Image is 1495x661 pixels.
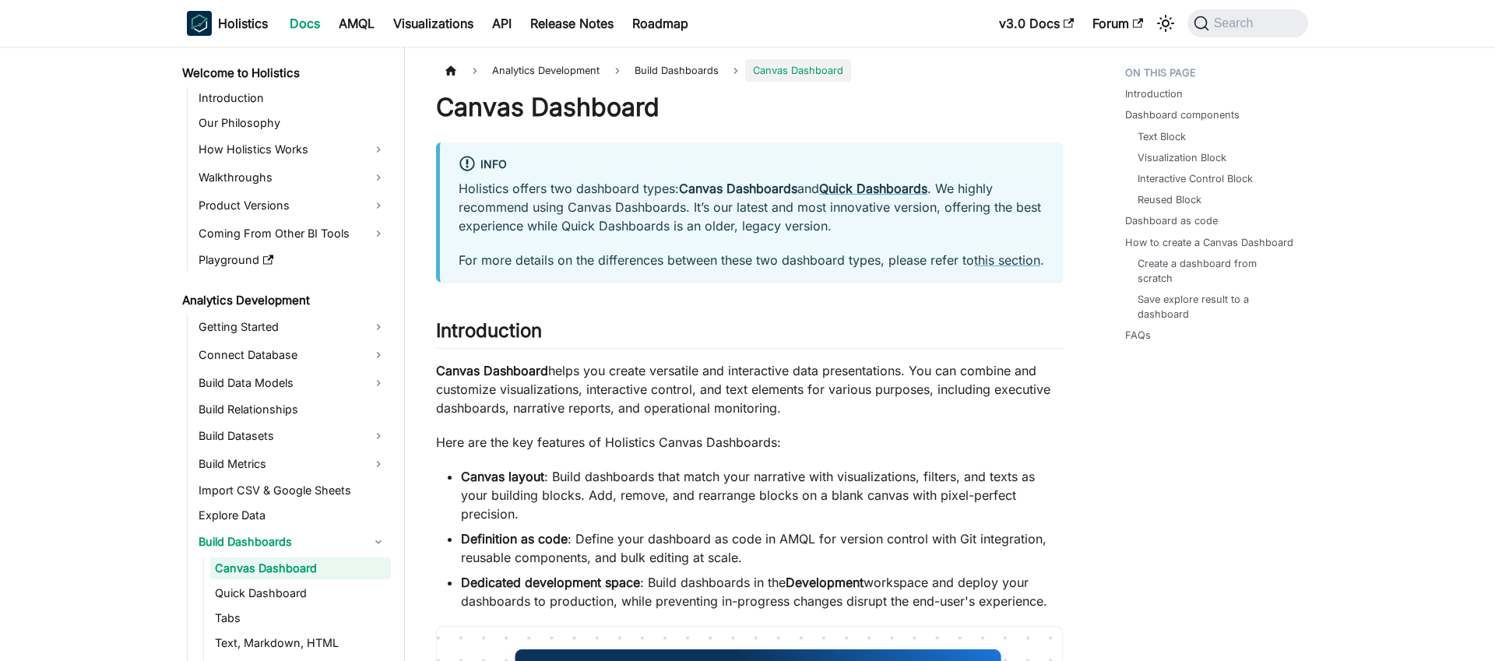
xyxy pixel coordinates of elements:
strong: Development [786,575,864,590]
a: Product Versions [194,193,391,218]
a: Docs [280,11,329,36]
a: FAQs [1125,328,1151,343]
a: Create a dashboard from scratch [1138,256,1293,286]
b: Holistics [218,14,268,33]
a: Playground [194,249,391,271]
strong: Dedicated development space [461,575,640,590]
a: Canvas Dashboard [210,557,391,579]
a: Coming From Other BI Tools [194,221,391,246]
a: AMQL [329,11,384,36]
p: For more details on the differences between these two dashboard types, please refer to . [459,251,1044,269]
a: HolisticsHolisticsHolistics [187,11,268,36]
a: Text, Markdown, HTML [210,632,391,654]
a: Build Dashboards [194,529,391,554]
a: Build Relationships [194,399,391,420]
a: Quick Dashboard [210,582,391,604]
strong: Canvas Dashboards [679,181,797,196]
span: Search [1209,16,1263,30]
a: Our Philosophy [194,112,391,134]
a: this section [974,252,1040,268]
a: Forum [1083,11,1152,36]
a: Introduction [194,87,391,109]
strong: Definition as code [461,531,568,547]
nav: Breadcrumbs [436,59,1063,82]
a: Walkthroughs [194,165,391,190]
a: v3.0 Docs [990,11,1083,36]
a: Tabs [210,607,391,629]
div: info [459,155,1044,175]
li: : Define your dashboard as code in AMQL for version control with Git integration, reusable compon... [461,529,1063,567]
a: Analytics Development [178,290,391,311]
p: Holistics offers two dashboard types: and . We highly recommend using Canvas Dashboards. It’s our... [459,179,1044,235]
p: helps you create versatile and interactive data presentations. You can combine and customize visu... [436,361,1063,417]
a: Visualizations [384,11,483,36]
a: Build Datasets [194,424,391,448]
a: Dashboard components [1125,107,1240,122]
a: Build Data Models [194,371,391,396]
span: Build Dashboards [627,59,726,82]
a: API [483,11,521,36]
a: Import CSV & Google Sheets [194,480,391,501]
a: Text Block [1138,129,1186,144]
a: Connect Database [194,343,391,367]
p: Here are the key features of Holistics Canvas Dashboards: [436,433,1063,452]
a: Dashboard as code [1125,213,1218,228]
a: Visualization Block [1138,150,1226,165]
strong: Canvas Dashboard [436,363,548,378]
li: : Build dashboards that match your narrative with visualizations, filters, and texts as your buil... [461,467,1063,523]
a: How to create a Canvas Dashboard [1125,235,1293,250]
a: Home page [436,59,466,82]
a: Reused Block [1138,192,1201,207]
h1: Canvas Dashboard [436,92,1063,123]
a: Release Notes [521,11,623,36]
nav: Docs sidebar [171,47,405,661]
a: Build Metrics [194,452,391,476]
h2: Introduction [436,319,1063,349]
a: Interactive Control Block [1138,171,1253,186]
strong: Canvas layout [461,469,544,484]
a: How Holistics Works [194,137,391,162]
a: Getting Started [194,315,391,339]
li: : Build dashboards in the workspace and deploy your dashboards to production, while preventing in... [461,573,1063,610]
a: Quick Dashboards [819,181,927,196]
button: Switch between dark and light mode (currently system mode) [1153,11,1178,36]
span: Canvas Dashboard [745,59,851,82]
a: Explore Data [194,505,391,526]
a: Roadmap [623,11,698,36]
a: Save explore result to a dashboard [1138,292,1293,322]
a: Introduction [1125,86,1183,101]
span: Analytics Development [484,59,607,82]
button: Search (Command+K) [1187,9,1308,37]
a: Welcome to Holistics [178,62,391,84]
img: Holistics [187,11,212,36]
